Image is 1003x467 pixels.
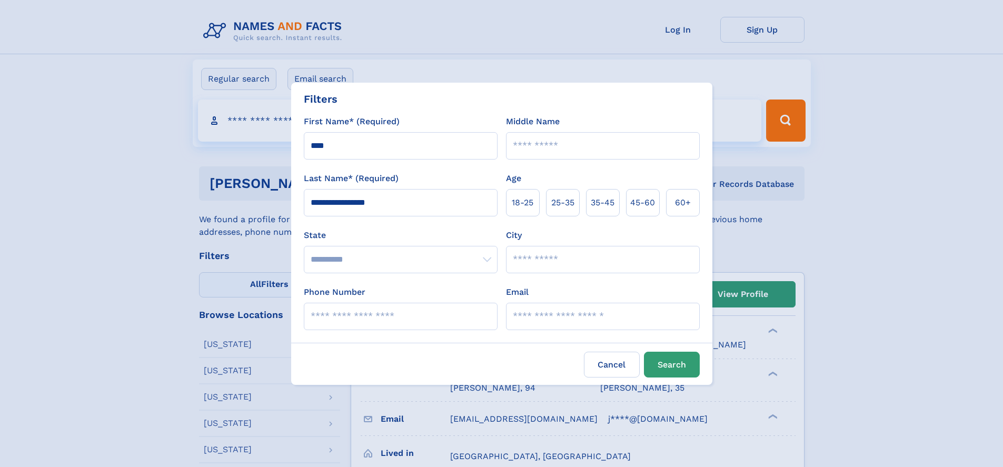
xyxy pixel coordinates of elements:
span: 60+ [675,196,691,209]
label: Phone Number [304,286,365,299]
span: 18‑25 [512,196,533,209]
label: Email [506,286,529,299]
span: 25‑35 [551,196,574,209]
span: 45‑60 [630,196,655,209]
label: Cancel [584,352,640,377]
div: Filters [304,91,337,107]
label: First Name* (Required) [304,115,400,128]
label: Age [506,172,521,185]
span: 35‑45 [591,196,614,209]
label: Middle Name [506,115,560,128]
label: Last Name* (Required) [304,172,399,185]
button: Search [644,352,700,377]
label: City [506,229,522,242]
label: State [304,229,498,242]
